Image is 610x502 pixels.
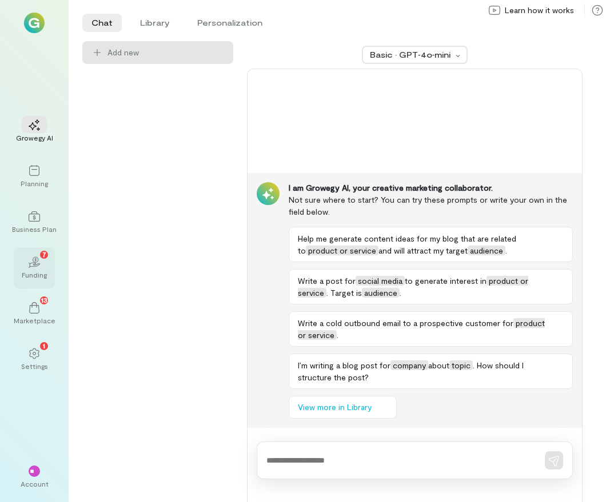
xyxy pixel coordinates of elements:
div: Settings [21,362,48,371]
span: Write a cold outbound email to a prospective customer for [298,318,513,328]
span: 1 [43,340,45,351]
span: Write a post for [298,276,356,286]
a: Planning [14,156,55,197]
div: Planning [21,179,48,188]
button: Write a cold outbound email to a prospective customer forproduct or service. [289,311,573,347]
div: I am Growegy AI, your creative marketing collaborator. [289,182,573,194]
span: audience [468,246,505,255]
span: about [428,360,449,370]
a: Business Plan [14,202,55,243]
span: Help me generate content ideas for my blog that are related to [298,234,516,255]
div: Not sure where to start? You can try these prompts or write your own in the field below. [289,194,573,218]
div: Growegy AI [16,133,53,142]
span: . [400,288,401,298]
button: Help me generate content ideas for my blog that are related toproduct or serviceand will attract ... [289,227,573,262]
div: Account [21,479,49,488]
span: to generate interest in [405,276,487,286]
span: social media [356,276,405,286]
span: View more in Library [298,401,372,413]
a: Funding [14,247,55,288]
li: Chat [82,14,122,32]
span: topic [449,360,473,370]
li: Library [131,14,179,32]
span: company [390,360,428,370]
span: product or service [306,246,378,255]
span: Learn how it works [505,5,574,16]
span: Add new [107,47,224,58]
div: Funding [22,270,47,279]
div: Business Plan [12,224,57,234]
span: . [337,330,338,340]
span: . [505,246,507,255]
a: Growegy AI [14,110,55,151]
div: Marketplace [14,316,55,325]
a: Marketplace [14,293,55,334]
a: Settings [14,339,55,380]
span: . Target is [326,288,362,298]
span: 13 [41,295,47,305]
button: Write a post forsocial mediato generate interest inproduct or service. Target isaudience. [289,269,573,304]
div: Basic · GPT‑4o‑mini [370,49,452,61]
span: I’m writing a blog post for [298,360,390,370]
button: View more in Library [289,396,397,419]
span: and will attract my target [378,246,468,255]
li: Personalization [188,14,272,32]
span: audience [362,288,400,298]
button: I’m writing a blog post forcompanyabouttopic. How should I structure the post? [289,354,573,389]
span: 7 [42,249,46,259]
